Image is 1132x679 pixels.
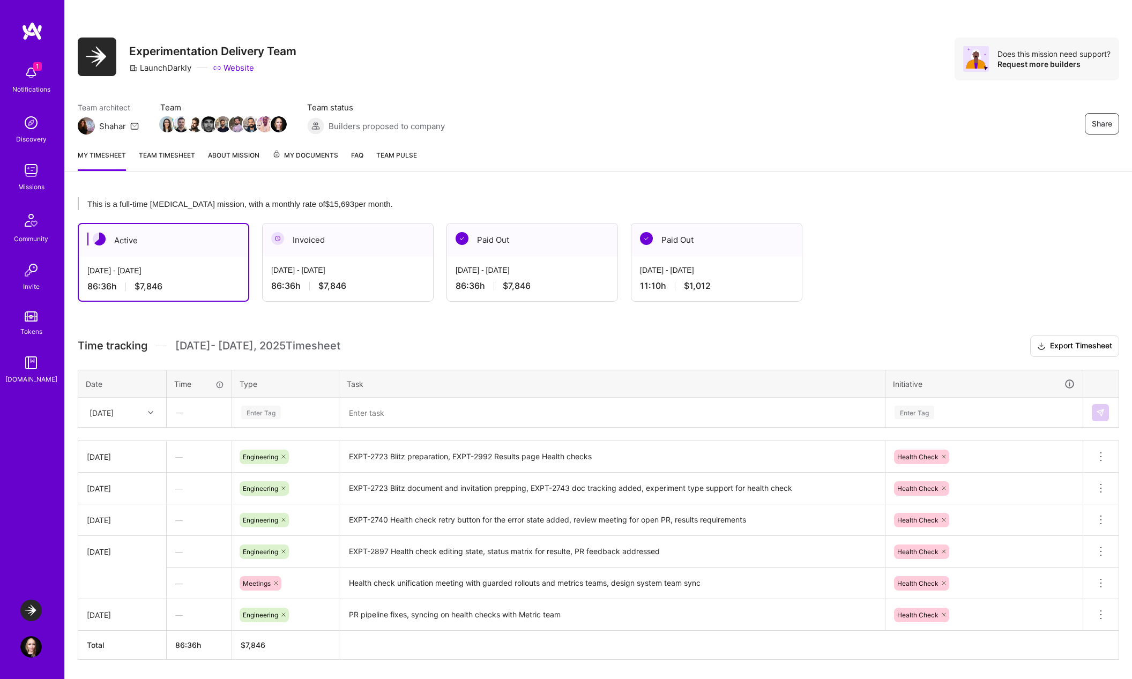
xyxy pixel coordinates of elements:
[167,538,232,566] div: —
[241,404,281,421] div: Enter Tag
[5,374,57,385] div: [DOMAIN_NAME]
[243,516,278,524] span: Engineering
[340,442,884,472] textarea: EXPT-2723 Blitz preparation, EXPT-2992 Results page Health checks
[188,115,202,133] a: Team Member Avatar
[93,233,106,245] img: Active
[456,280,609,292] div: 86:36 h
[340,537,884,566] textarea: EXPT-2897 Health check editing state, status matrix for resulte, PR feedback addressed
[897,548,939,556] span: Health Check
[376,150,417,171] a: Team Pulse
[87,483,158,494] div: [DATE]
[1092,118,1112,129] span: Share
[340,474,884,503] textarea: EXPT-2723 Blitz document and invitation prepping, EXPT-2743 doc tracking added, experiment type s...
[130,122,139,130] i: icon Mail
[351,150,363,171] a: FAQ
[232,631,339,660] th: $7,846
[997,49,1111,59] div: Does this mission need support?
[18,181,44,192] div: Missions
[684,280,711,292] span: $1,012
[33,62,42,71] span: 1
[87,265,240,277] div: [DATE] - [DATE]
[20,326,42,337] div: Tokens
[963,46,989,72] img: Avatar
[897,579,939,587] span: Health Check
[897,611,939,619] span: Health Check
[229,116,245,132] img: Team Member Avatar
[272,150,338,161] span: My Documents
[447,223,617,256] div: Paid Out
[78,102,139,113] span: Team architect
[18,636,44,658] a: User Avatar
[216,115,230,133] a: Team Member Avatar
[202,115,216,133] a: Team Member Avatar
[243,579,271,587] span: Meetings
[78,370,167,398] th: Date
[272,115,286,133] a: Team Member Avatar
[25,311,38,322] img: tokens
[78,631,167,660] th: Total
[129,64,138,72] i: icon CompanyGray
[307,102,445,113] span: Team status
[631,223,802,256] div: Paid Out
[20,600,42,621] img: LaunchDarkly: Experimentation Delivery Team
[640,265,793,276] div: [DATE] - [DATE]
[456,265,609,276] div: [DATE] - [DATE]
[232,370,339,398] th: Type
[339,370,885,398] th: Task
[263,223,433,256] div: Invoiced
[148,410,153,415] i: icon Chevron
[21,21,43,41] img: logo
[23,281,40,292] div: Invite
[160,115,174,133] a: Team Member Avatar
[20,160,42,181] img: teamwork
[12,84,50,95] div: Notifications
[257,116,273,132] img: Team Member Avatar
[271,116,287,132] img: Team Member Avatar
[167,601,232,629] div: —
[20,636,42,658] img: User Avatar
[167,398,231,427] div: —
[167,443,232,471] div: —
[243,484,278,493] span: Engineering
[20,352,42,374] img: guide book
[244,115,258,133] a: Team Member Avatar
[90,407,114,418] div: [DATE]
[503,280,531,292] span: $7,846
[208,150,259,171] a: About Mission
[1030,335,1119,357] button: Export Timesheet
[271,280,424,292] div: 86:36 h
[78,117,95,135] img: Team Architect
[640,232,653,245] img: Paid Out
[174,378,224,390] div: Time
[329,121,445,132] span: Builders proposed to company
[20,112,42,133] img: discovery
[258,115,272,133] a: Team Member Avatar
[215,116,231,132] img: Team Member Avatar
[160,102,286,113] span: Team
[895,404,934,421] div: Enter Tag
[340,600,884,630] textarea: PR pipeline fixes, syncing on health checks with Metric team
[78,339,147,353] span: Time tracking
[139,150,195,171] a: Team timesheet
[87,281,240,292] div: 86:36 h
[243,611,278,619] span: Engineering
[893,378,1075,390] div: Initiative
[167,474,232,503] div: —
[897,516,939,524] span: Health Check
[167,631,232,660] th: 86:36h
[20,62,42,84] img: bell
[272,150,338,171] a: My Documents
[87,546,158,557] div: [DATE]
[175,339,340,353] span: [DATE] - [DATE] , 2025 Timesheet
[16,133,47,145] div: Discovery
[78,150,126,171] a: My timesheet
[87,514,158,526] div: [DATE]
[99,121,126,132] div: Shahar
[340,505,884,535] textarea: EXPT-2740 Health check retry button for the error state added, review meeting for open PR, result...
[173,116,189,132] img: Team Member Avatar
[14,233,48,244] div: Community
[456,232,468,245] img: Paid Out
[243,116,259,132] img: Team Member Avatar
[78,38,116,76] img: Company Logo
[129,62,191,73] div: LaunchDarkly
